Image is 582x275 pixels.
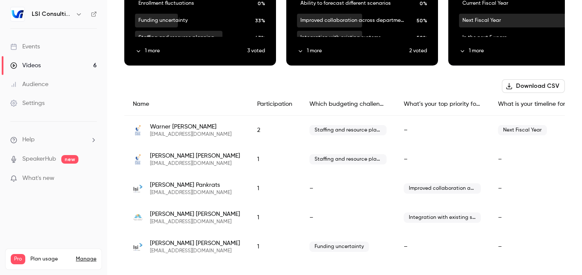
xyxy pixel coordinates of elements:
[309,242,369,252] span: Funding uncertainty
[249,93,301,116] div: Participation
[133,183,143,194] img: lsiconsulting.com
[32,10,72,18] h6: LSI Consulting
[395,232,489,261] div: –
[22,155,56,164] a: SpeakerHub
[502,79,565,93] button: Download CSV
[459,47,572,55] button: 1 more
[301,93,395,116] div: Which budgeting challenge is most pressing for your district?
[249,145,301,174] div: 1
[249,116,301,145] div: 2
[150,218,240,225] span: [EMAIL_ADDRESS][DOMAIN_NAME]
[150,189,231,196] span: [EMAIL_ADDRESS][DOMAIN_NAME]
[395,145,489,174] div: –
[309,154,387,164] span: Staffing and resource planning
[10,61,41,70] div: Videos
[301,174,395,203] div: –
[30,256,71,263] span: Plan usage
[150,123,231,131] span: Warner [PERSON_NAME]
[150,160,240,167] span: [EMAIL_ADDRESS][DOMAIN_NAME]
[133,154,143,164] img: seattleschools.org
[133,212,143,223] img: duvalschools.org
[10,80,48,89] div: Audience
[309,125,387,135] span: Staffing and resource planning
[11,254,25,264] span: Pro
[22,135,35,144] span: Help
[249,174,301,203] div: 1
[10,42,40,51] div: Events
[249,232,301,261] div: 1
[87,175,97,182] iframe: Noticeable Trigger
[297,47,409,55] button: 1 more
[150,181,231,189] span: [PERSON_NAME] Pankrats
[124,93,249,116] div: Name
[10,135,97,144] li: help-dropdown-opener
[150,131,231,138] span: [EMAIL_ADDRESS][DOMAIN_NAME]
[11,7,24,21] img: LSI Consulting
[133,125,143,135] img: seattleschools.org
[150,239,240,248] span: [PERSON_NAME] [PERSON_NAME]
[150,210,240,218] span: [PERSON_NAME] [PERSON_NAME]
[395,93,489,116] div: What’s your top priority for improving your budgeting process this year?
[22,174,54,183] span: What's new
[133,242,143,252] img: lsiconsulting.com
[404,212,481,223] span: Integration with existing systems
[76,256,96,263] a: Manage
[301,203,395,232] div: –
[498,125,547,135] span: Next Fiscal Year
[249,203,301,232] div: 1
[150,248,240,254] span: [EMAIL_ADDRESS][DOMAIN_NAME]
[395,116,489,145] div: –
[61,155,78,164] span: new
[150,152,240,160] span: [PERSON_NAME] [PERSON_NAME]
[135,47,247,55] button: 1 more
[404,183,481,194] span: Improved collaboration across departments
[10,99,45,108] div: Settings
